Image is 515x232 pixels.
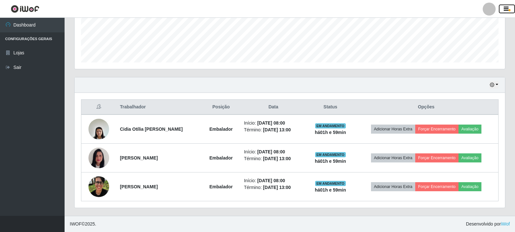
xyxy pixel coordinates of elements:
[501,221,510,226] a: iWof
[354,100,499,115] th: Opções
[244,184,303,191] li: Término:
[88,173,109,200] img: 1759283498153.jpeg
[120,155,158,160] strong: [PERSON_NAME]
[458,182,481,191] button: Avaliação
[120,127,182,132] strong: Cidia Otília [PERSON_NAME]
[244,149,303,155] li: Início:
[88,144,109,172] img: 1738600380232.jpeg
[209,127,232,132] strong: Embalador
[209,184,232,189] strong: Embalador
[458,125,481,134] button: Avaliação
[371,182,415,191] button: Adicionar Horas Extra
[120,184,158,189] strong: [PERSON_NAME]
[307,100,354,115] th: Status
[315,152,346,157] span: EM ANDAMENTO
[415,182,458,191] button: Forçar Encerramento
[315,159,346,164] strong: há 01 h e 59 min
[209,155,232,160] strong: Embalador
[244,127,303,133] li: Término:
[263,156,291,161] time: [DATE] 13:00
[244,155,303,162] li: Término:
[244,120,303,127] li: Início:
[70,221,96,227] span: © 2025 .
[458,153,481,162] button: Avaliação
[415,153,458,162] button: Forçar Encerramento
[240,100,306,115] th: Data
[11,5,39,13] img: CoreUI Logo
[244,177,303,184] li: Início:
[315,181,346,186] span: EM ANDAMENTO
[116,100,202,115] th: Trabalhador
[263,185,291,190] time: [DATE] 13:00
[371,125,415,134] button: Adicionar Horas Extra
[70,221,82,226] span: IWOF
[88,115,109,143] img: 1690487685999.jpeg
[415,125,458,134] button: Forçar Encerramento
[257,149,285,154] time: [DATE] 08:00
[257,178,285,183] time: [DATE] 08:00
[315,130,346,135] strong: há 01 h e 59 min
[257,120,285,126] time: [DATE] 08:00
[315,187,346,193] strong: há 01 h e 59 min
[315,123,346,128] span: EM ANDAMENTO
[371,153,415,162] button: Adicionar Horas Extra
[202,100,240,115] th: Posição
[466,221,510,227] span: Desenvolvido por
[263,127,291,132] time: [DATE] 13:00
